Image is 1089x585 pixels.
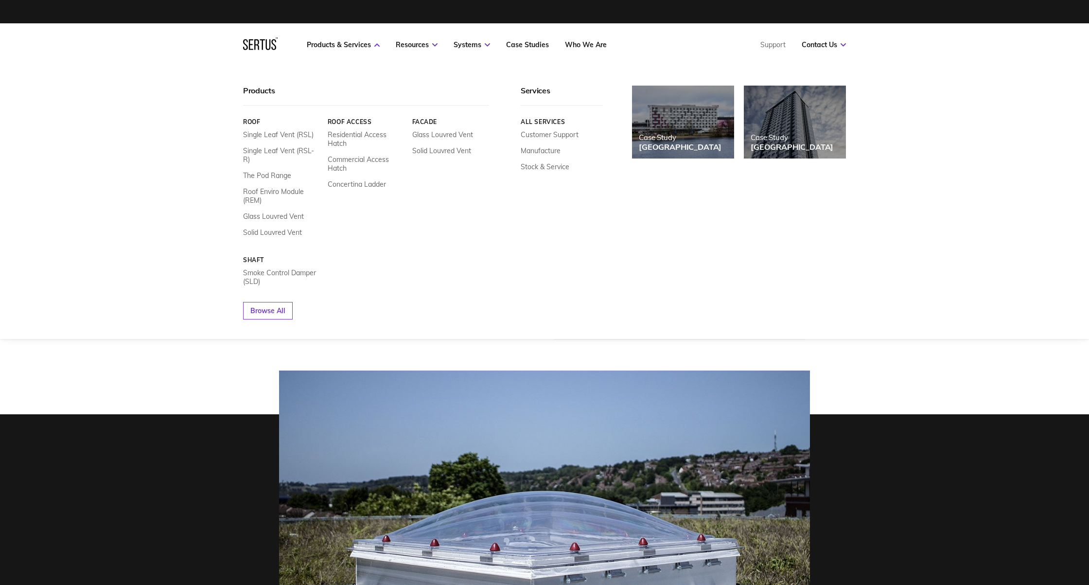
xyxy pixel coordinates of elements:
[521,86,603,106] div: Services
[328,118,405,125] a: Roof Access
[243,187,320,205] a: Roof Enviro Module (REM)
[521,118,603,125] a: All services
[639,142,721,152] div: [GEOGRAPHIC_DATA]
[521,146,561,155] a: Manufacture
[243,228,302,237] a: Solid Louvred Vent
[751,133,833,142] div: Case Study
[243,268,320,286] a: Smoke Control Damper (SLD)
[1040,538,1089,585] iframe: Chat Widget
[521,130,579,139] a: Customer Support
[243,118,320,125] a: Roof
[412,130,473,139] a: Glass Louvred Vent
[328,155,405,173] a: Commercial Access Hatch
[760,40,786,49] a: Support
[521,162,569,171] a: Stock & Service
[412,146,471,155] a: Solid Louvred Vent
[243,146,320,164] a: Single Leaf Vent (RSL-R)
[565,40,607,49] a: Who We Are
[243,86,489,106] div: Products
[744,86,846,159] a: Case Study[GEOGRAPHIC_DATA]
[802,40,846,49] a: Contact Us
[632,86,734,159] a: Case Study[GEOGRAPHIC_DATA]
[454,40,490,49] a: Systems
[243,256,320,264] a: Shaft
[396,40,438,49] a: Resources
[307,40,380,49] a: Products & Services
[751,142,833,152] div: [GEOGRAPHIC_DATA]
[639,133,721,142] div: Case Study
[243,212,304,221] a: Glass Louvred Vent
[243,130,314,139] a: Single Leaf Vent (RSL)
[328,180,386,189] a: Concertina Ladder
[506,40,549,49] a: Case Studies
[243,302,293,319] a: Browse All
[412,118,490,125] a: Facade
[243,171,291,180] a: The Pod Range
[328,130,405,148] a: Residential Access Hatch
